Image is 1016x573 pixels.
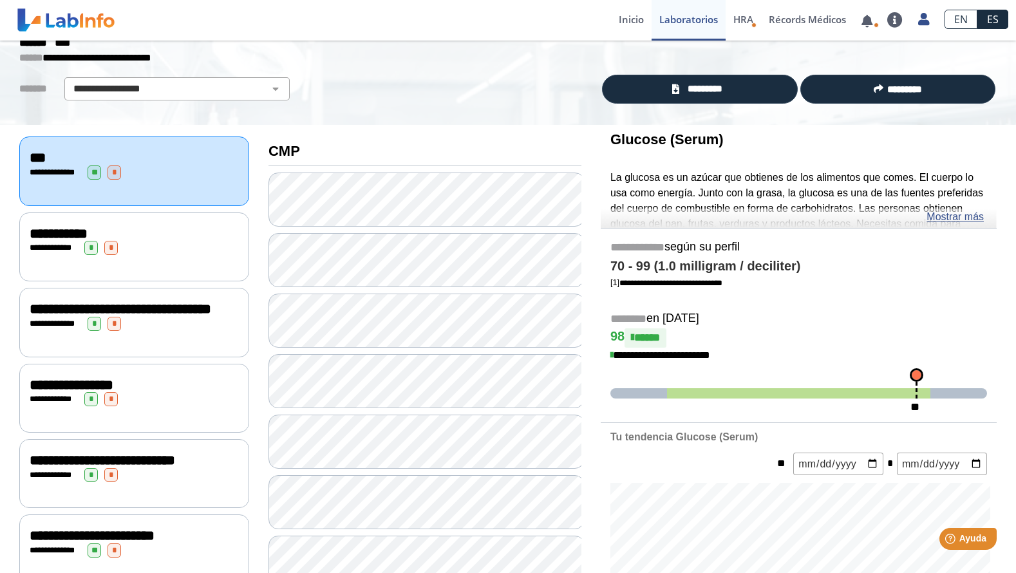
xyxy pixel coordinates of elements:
h4: 98 [610,328,987,348]
b: Tu tendencia Glucose (Serum) [610,431,758,442]
p: La glucosa es un azúcar que obtienes de los alimentos que comes. El cuerpo lo usa como energía. J... [610,170,987,277]
a: ES [977,10,1008,29]
a: EN [945,10,977,29]
a: Mostrar más [927,209,984,225]
h4: 70 - 99 (1.0 milligram / deciliter) [610,259,987,274]
b: Glucose (Serum) [610,131,724,147]
b: CMP [268,143,300,159]
a: [1] [610,277,722,287]
input: mm/dd/yyyy [897,453,987,475]
span: HRA [733,13,753,26]
iframe: Help widget launcher [901,523,1002,559]
h5: según su perfil [610,240,987,255]
h5: en [DATE] [610,312,987,326]
input: mm/dd/yyyy [793,453,883,475]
